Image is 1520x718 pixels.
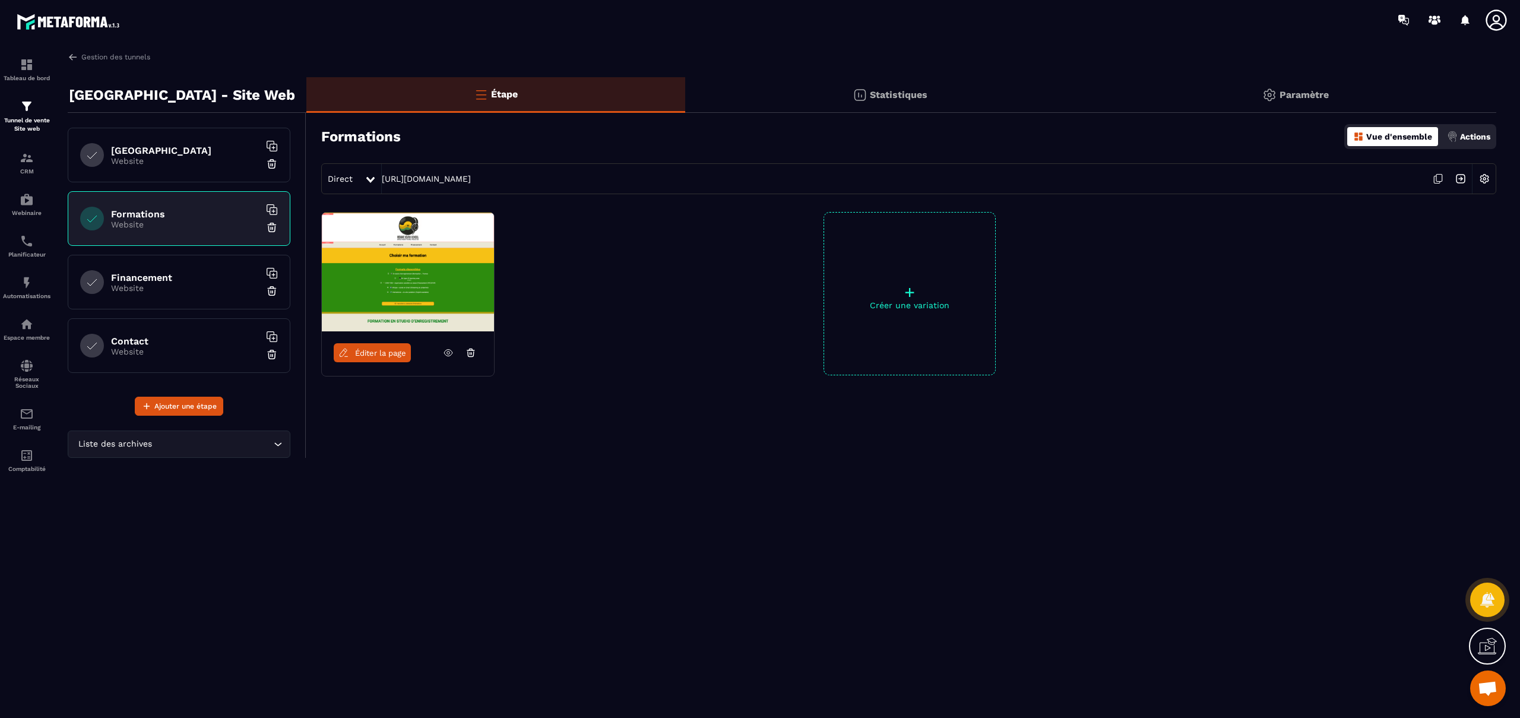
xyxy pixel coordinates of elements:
[334,343,411,362] a: Éditer la page
[266,158,278,170] img: trash
[1473,167,1496,190] img: setting-w.858f3a88.svg
[1353,131,1364,142] img: dashboard-orange.40269519.svg
[20,448,34,463] img: accountant
[322,213,494,331] img: image
[1280,89,1329,100] p: Paramètre
[382,174,471,184] a: [URL][DOMAIN_NAME]
[111,145,259,156] h6: [GEOGRAPHIC_DATA]
[69,83,295,107] p: [GEOGRAPHIC_DATA] - Site Web
[111,208,259,220] h6: Formations
[75,438,154,451] span: Liste des archives
[266,222,278,233] img: trash
[870,89,927,100] p: Statistiques
[3,376,50,389] p: Réseaux Sociaux
[355,349,406,358] span: Éditer la page
[68,431,290,458] div: Search for option
[3,75,50,81] p: Tableau de bord
[3,293,50,299] p: Automatisations
[1470,670,1506,706] div: Ouvrir le chat
[20,234,34,248] img: scheduler
[111,272,259,283] h6: Financement
[3,466,50,472] p: Comptabilité
[68,52,78,62] img: arrow
[266,349,278,360] img: trash
[20,58,34,72] img: formation
[3,267,50,308] a: automationsautomationsAutomatisations
[3,308,50,350] a: automationsautomationsEspace membre
[20,192,34,207] img: automations
[824,284,995,301] p: +
[3,225,50,267] a: schedulerschedulerPlanificateur
[17,11,123,33] img: logo
[1262,88,1277,102] img: setting-gr.5f69749f.svg
[3,116,50,133] p: Tunnel de vente Site web
[1366,132,1432,141] p: Vue d'ensemble
[328,174,353,184] span: Direct
[20,276,34,290] img: automations
[68,52,150,62] a: Gestion des tunnels
[20,359,34,373] img: social-network
[20,317,34,331] img: automations
[266,285,278,297] img: trash
[111,347,259,356] p: Website
[3,334,50,341] p: Espace membre
[154,438,271,451] input: Search for option
[154,400,217,412] span: Ajouter une étape
[3,350,50,398] a: social-networksocial-networkRéseaux Sociaux
[321,128,401,145] h3: Formations
[1449,167,1472,190] img: arrow-next.bcc2205e.svg
[20,151,34,165] img: formation
[3,251,50,258] p: Planificateur
[1460,132,1490,141] p: Actions
[135,397,223,416] button: Ajouter une étape
[3,184,50,225] a: automationsautomationsWebinaire
[3,424,50,431] p: E-mailing
[3,90,50,142] a: formationformationTunnel de vente Site web
[824,301,995,310] p: Créer une variation
[3,142,50,184] a: formationformationCRM
[491,88,518,100] p: Étape
[3,210,50,216] p: Webinaire
[111,336,259,347] h6: Contact
[1447,131,1458,142] img: actions.d6e523a2.png
[111,220,259,229] p: Website
[3,49,50,90] a: formationformationTableau de bord
[474,87,488,102] img: bars-o.4a397970.svg
[3,398,50,439] a: emailemailE-mailing
[20,407,34,421] img: email
[3,439,50,481] a: accountantaccountantComptabilité
[20,99,34,113] img: formation
[111,156,259,166] p: Website
[853,88,867,102] img: stats.20deebd0.svg
[3,168,50,175] p: CRM
[111,283,259,293] p: Website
